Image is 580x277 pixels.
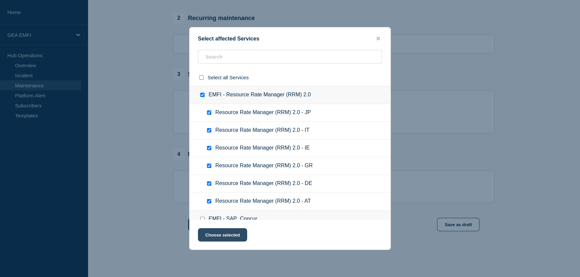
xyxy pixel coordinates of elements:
input: Resource Rate Manager (RRM) 2.0 - IT checkbox [207,128,211,132]
span: Select all Services [208,75,249,80]
input: Resource Rate Manager (RRM) 2.0 - IE checkbox [207,146,211,150]
input: Resource Rate Manager (RRM) 2.0 - JP checkbox [207,110,211,115]
span: Resource Rate Manager (RRM) 2.0 - DE [215,180,312,187]
input: select all checkbox [199,75,204,80]
input: EMFI - Resource Rate Manager (RRM) 2.0 checkbox [200,93,205,97]
button: close button [374,35,382,42]
span: Resource Rate Manager (RRM) 2.0 - JP [215,109,311,116]
input: Resource Rate Manager (RRM) 2.0 - AT checkbox [207,199,211,203]
div: EMFI - Resource Rate Manager (RRM) 2.0 [190,86,390,104]
div: EMFI - SAP_Concur [190,210,390,228]
input: EMFI - SAP_Concur checkbox [200,217,205,221]
input: Resource Rate Manager (RRM) 2.0 - DE checkbox [207,181,211,186]
input: Resource Rate Manager (RRM) 2.0 - GR checkbox [207,164,211,168]
input: Search [198,50,382,64]
span: Resource Rate Manager (RRM) 2.0 - IT [215,127,309,134]
span: Resource Rate Manager (RRM) 2.0 - AT [215,198,311,205]
button: Choose selected [198,228,247,242]
span: Resource Rate Manager (RRM) 2.0 - GR [215,163,313,169]
div: Select affected Services [190,35,390,42]
span: Resource Rate Manager (RRM) 2.0 - IE [215,145,310,152]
